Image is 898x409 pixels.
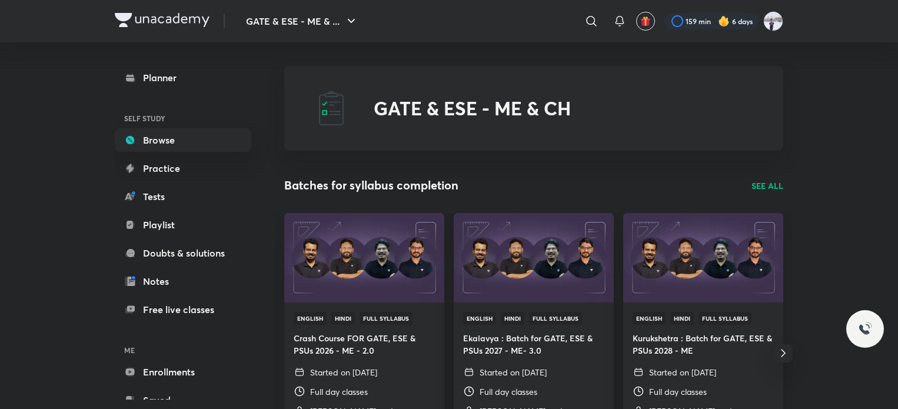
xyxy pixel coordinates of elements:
span: Hindi [501,312,524,325]
img: Thumbnail [621,212,784,303]
span: Full Syllabus [360,312,413,325]
img: GATE & ESE - ME & CH [312,89,350,127]
button: GATE & ESE - ME & ... [239,9,365,33]
a: Company Logo [115,13,209,30]
p: Full day classes [480,385,537,398]
span: Hindi [670,312,694,325]
img: Thumbnail [282,212,445,303]
img: ttu [858,322,872,336]
a: Tests [115,185,251,208]
h4: Ekalavya : Batch for GATE, ESE & PSUs 2027 - ME- 3.0 [463,332,604,357]
a: Doubts & solutions [115,241,251,265]
span: English [463,312,496,325]
img: Company Logo [115,13,209,27]
img: avatar [640,16,651,26]
img: Nikhil [763,11,783,31]
p: Full day classes [649,385,707,398]
span: English [633,312,666,325]
span: English [294,312,327,325]
span: Hindi [331,312,355,325]
a: Planner [115,66,251,89]
p: Full day classes [310,385,368,398]
button: avatar [636,12,655,31]
a: Browse [115,128,251,152]
p: Started on [DATE] [480,366,547,378]
img: Thumbnail [452,212,615,303]
h4: Kurukshetra : Batch for GATE, ESE & PSUs 2028 - ME [633,332,774,357]
a: Playlist [115,213,251,237]
a: Notes [115,270,251,293]
h2: Batches for syllabus completion [284,177,458,194]
a: SEE ALL [751,179,783,192]
h4: Crash Course FOR GATE, ESE & PSUs 2026 - ME - 2.0 [294,332,435,357]
p: Started on [DATE] [649,366,716,378]
h6: SELF STUDY [115,108,251,128]
p: Started on [DATE] [310,366,377,378]
span: Full Syllabus [529,312,582,325]
img: streak [718,15,730,27]
a: Enrollments [115,360,251,384]
h6: ME [115,340,251,360]
span: Full Syllabus [699,312,751,325]
a: Free live classes [115,298,251,321]
a: Practice [115,157,251,180]
h2: GATE & ESE - ME & CH [374,97,571,119]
